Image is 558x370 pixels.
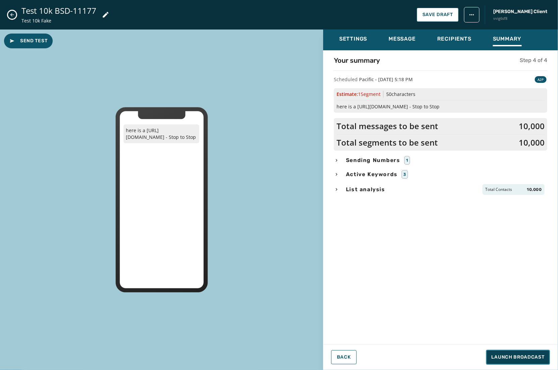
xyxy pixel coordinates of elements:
[402,170,408,179] div: 3
[345,156,402,164] span: Sending Numbers
[493,16,547,21] span: vvig6sf8
[337,137,438,148] span: Total segments to be sent
[389,36,416,42] span: Message
[520,56,547,64] h5: Step 4 of 4
[345,186,387,194] span: List analysis
[404,156,410,165] div: 1
[464,7,479,22] button: broadcast action menu
[123,124,199,143] p: here is a [URL][DOMAIN_NAME] - Stop to Stop
[334,56,380,65] h4: Your summary
[493,36,522,42] span: Summary
[337,121,438,131] span: Total messages to be sent
[337,91,381,98] span: Estimate:
[334,76,358,83] span: Scheduled
[485,187,512,192] span: Total Contacts
[339,36,367,42] span: Settings
[535,76,547,83] div: A2P
[437,36,471,42] span: Recipients
[527,187,542,192] span: 10,000
[358,91,381,97] span: 1 Segment
[519,121,545,131] span: 10,000
[422,12,453,17] span: Save Draft
[337,103,545,110] span: here is a [URL][DOMAIN_NAME] - Stop to Stop
[359,76,413,83] div: Pacific - [DATE] 5:18 PM
[519,137,545,148] span: 10,000
[493,8,547,15] span: [PERSON_NAME] Client
[337,355,351,360] span: Back
[386,91,415,97] span: 50 characters
[492,354,545,361] span: Launch Broadcast
[345,170,399,178] span: Active Keywords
